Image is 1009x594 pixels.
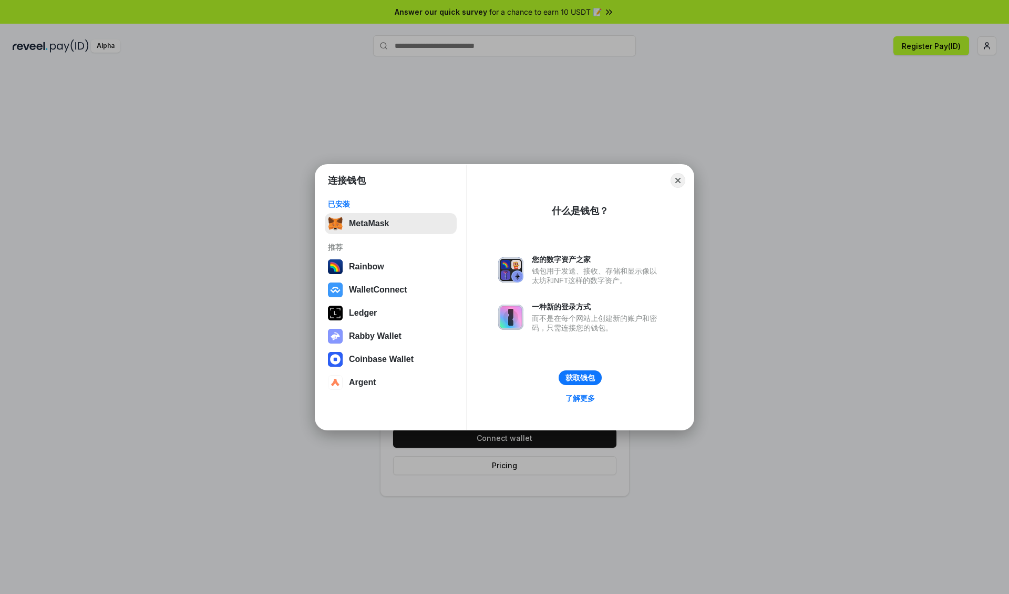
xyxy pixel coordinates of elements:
[349,378,376,387] div: Argent
[671,173,685,188] button: Close
[532,314,662,333] div: 而不是在每个网站上创建新的账户和密码，只需连接您的钱包。
[559,370,602,385] button: 获取钱包
[328,375,343,390] img: svg+xml,%3Csvg%20width%3D%2228%22%20height%3D%2228%22%20viewBox%3D%220%200%2028%2028%22%20fill%3D...
[325,279,457,300] button: WalletConnect
[328,283,343,297] img: svg+xml,%3Csvg%20width%3D%2228%22%20height%3D%2228%22%20viewBox%3D%220%200%2028%2028%22%20fill%3D...
[325,303,457,324] button: Ledger
[328,329,343,344] img: svg+xml,%3Csvg%20xmlns%3D%22http%3A%2F%2Fwww.w3.org%2F2000%2Fsvg%22%20fill%3D%22none%22%20viewBox...
[328,216,343,231] img: svg+xml,%3Csvg%20fill%3D%22none%22%20height%3D%2233%22%20viewBox%3D%220%200%2035%2033%22%20width%...
[328,199,454,209] div: 已安装
[552,205,609,217] div: 什么是钱包？
[349,285,407,295] div: WalletConnect
[349,331,401,341] div: Rabby Wallet
[532,266,662,285] div: 钱包用于发送、接收、存储和显示像以太坊和NFT这样的数字资产。
[328,174,366,187] h1: 连接钱包
[325,256,457,277] button: Rainbow
[328,259,343,274] img: svg+xml,%3Csvg%20width%3D%22120%22%20height%3D%22120%22%20viewBox%3D%220%200%20120%20120%22%20fil...
[559,391,601,405] a: 了解更多
[325,213,457,234] button: MetaMask
[565,394,595,403] div: 了解更多
[328,306,343,320] img: svg+xml,%3Csvg%20xmlns%3D%22http%3A%2F%2Fwww.w3.org%2F2000%2Fsvg%22%20width%3D%2228%22%20height%3...
[349,308,377,318] div: Ledger
[325,372,457,393] button: Argent
[325,349,457,370] button: Coinbase Wallet
[498,305,523,330] img: svg+xml,%3Csvg%20xmlns%3D%22http%3A%2F%2Fwww.w3.org%2F2000%2Fsvg%22%20fill%3D%22none%22%20viewBox...
[349,219,389,228] div: MetaMask
[325,326,457,347] button: Rabby Wallet
[328,243,454,252] div: 推荐
[565,373,595,382] div: 获取钱包
[328,352,343,367] img: svg+xml,%3Csvg%20width%3D%2228%22%20height%3D%2228%22%20viewBox%3D%220%200%2028%2028%22%20fill%3D...
[532,255,662,264] div: 您的数字资产之家
[498,257,523,283] img: svg+xml,%3Csvg%20xmlns%3D%22http%3A%2F%2Fwww.w3.org%2F2000%2Fsvg%22%20fill%3D%22none%22%20viewBox...
[349,262,384,271] div: Rainbow
[532,302,662,311] div: 一种新的登录方式
[349,355,414,364] div: Coinbase Wallet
